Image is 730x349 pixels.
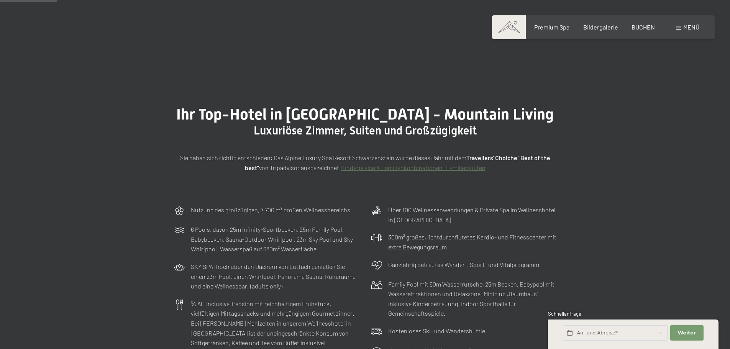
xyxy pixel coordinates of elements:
[388,260,539,270] p: Ganzjährig betreutes Wander-, Sport- und Vitalprogramm
[174,153,557,172] p: Sie haben sich richtig entschieden: Das Alpine Luxury Spa Resort Schwarzenstein wurde dieses Jahr...
[245,154,550,171] strong: Travellers' Choiche "Best of the best"
[176,105,554,123] span: Ihr Top-Hotel in [GEOGRAPHIC_DATA] - Mountain Living
[670,325,703,341] button: Weiter
[388,279,557,318] p: Family Pool mit 60m Wasserrutsche, 25m Becken, Babypool mit Wasserattraktionen und Relaxzone. Min...
[388,232,557,252] p: 300m² großes, lichtdurchflutetes Kardio- und Fitnesscenter mit extra Bewegungsraum
[341,164,486,171] a: Kinderpreise & Familienkonbinationen- Familiensuiten
[534,23,569,31] a: Premium Spa
[388,326,485,336] p: Kostenloses Ski- und Wandershuttle
[583,23,618,31] a: Bildergalerie
[191,299,359,348] p: ¾ All-inclusive-Pension mit reichhaltigem Frühstück, vielfältigen Mittagssnacks und mehrgängigem ...
[191,205,350,215] p: Nutzung des großzügigen, 7.700 m² großen Wellnessbereichs
[678,329,696,336] span: Weiter
[548,311,581,317] span: Schnellanfrage
[254,124,477,137] span: Luxuriöse Zimmer, Suiten und Großzügigkeit
[191,224,359,254] p: 6 Pools, davon 25m Infinity-Sportbecken, 25m Family Pool, Babybecken, Sauna-Outdoor Whirlpool, 23...
[191,262,359,291] p: SKY SPA: hoch über den Dächern von Luttach genießen Sie einen 23m Pool, einen Whirlpool, Panorama...
[683,23,699,31] span: Menü
[632,23,655,31] a: BUCHEN
[388,205,557,224] p: Über 100 Wellnessanwendungen & Private Spa im Wellnesshotel in [GEOGRAPHIC_DATA]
